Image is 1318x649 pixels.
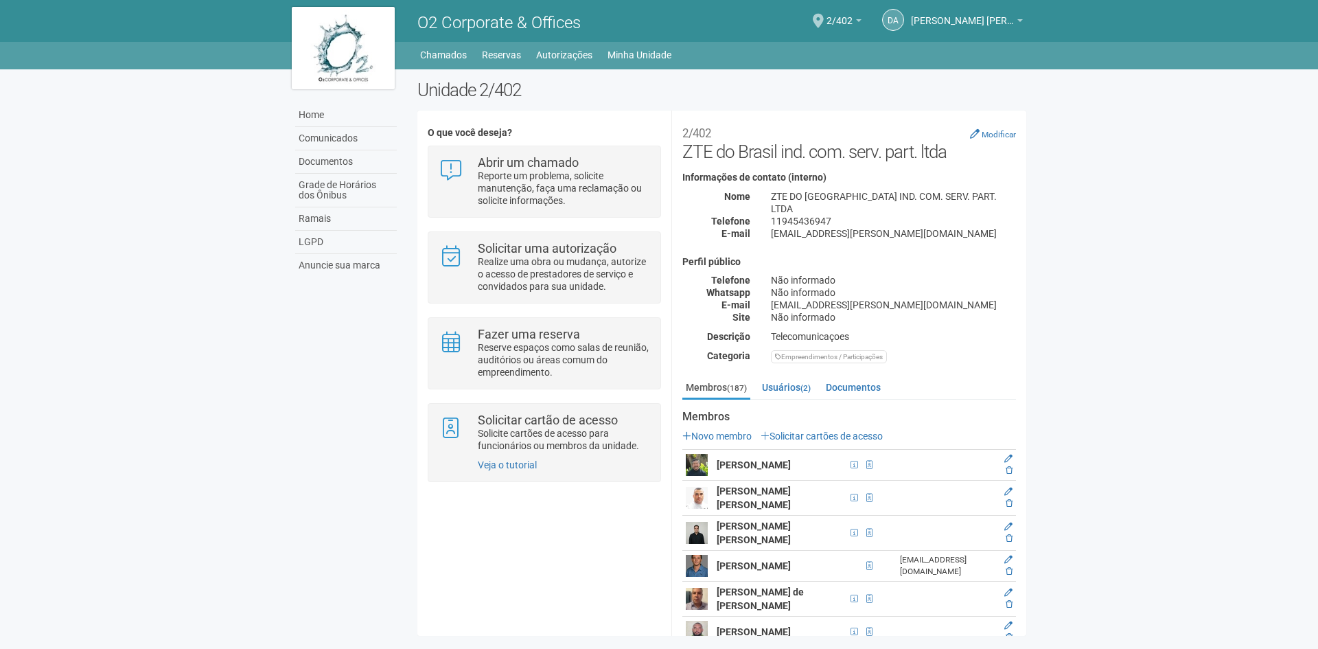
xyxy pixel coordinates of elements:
[536,45,592,65] a: Autorizações
[970,128,1016,139] a: Modificar
[295,150,397,174] a: Documentos
[732,312,750,323] strong: Site
[686,522,708,544] img: user.png
[761,190,1026,215] div: ZTE DO [GEOGRAPHIC_DATA] IND. COM. SERV. PART. LTDA
[295,174,397,207] a: Grade de Horários dos Ônibus
[295,231,397,254] a: LGPD
[761,299,1026,311] div: [EMAIL_ADDRESS][PERSON_NAME][DOMAIN_NAME]
[295,104,397,127] a: Home
[717,626,791,637] strong: [PERSON_NAME]
[982,130,1016,139] small: Modificar
[478,341,650,378] p: Reserve espaços como salas de reunião, auditórios ou áreas comum do empreendimento.
[1006,466,1013,475] a: Excluir membro
[727,383,747,393] small: (187)
[682,431,752,442] a: Novo membro
[686,621,708,643] img: user.png
[882,9,904,31] a: DA
[711,216,750,227] strong: Telefone
[439,157,649,207] a: Abrir um chamado Reporte um problema, solicite manutenção, faça uma reclamação ou solicite inform...
[1006,534,1013,543] a: Excluir membro
[295,207,397,231] a: Ramais
[682,126,711,140] small: 2/402
[682,411,1016,423] strong: Membros
[439,242,649,293] a: Solicitar uma autorização Realize uma obra ou mudança, autorize o acesso de prestadores de serviç...
[1004,621,1013,630] a: Editar membro
[707,350,750,361] strong: Categoria
[686,588,708,610] img: user.png
[717,521,791,545] strong: [PERSON_NAME] [PERSON_NAME]
[721,299,750,310] strong: E-mail
[761,286,1026,299] div: Não informado
[800,383,811,393] small: (2)
[711,275,750,286] strong: Telefone
[428,128,660,138] h4: O que você deseja?
[1004,454,1013,464] a: Editar membro
[682,377,750,400] a: Membros(187)
[761,274,1026,286] div: Não informado
[478,255,650,293] p: Realize uma obra ou mudança, autorize o acesso de prestadores de serviço e convidados para sua un...
[608,45,671,65] a: Minha Unidade
[295,254,397,277] a: Anuncie sua marca
[717,587,804,611] strong: [PERSON_NAME] de [PERSON_NAME]
[771,350,887,363] div: Empreendimentos / Participações
[295,127,397,150] a: Comunicados
[911,2,1014,26] span: Daniel Andres Soto Lozada
[478,413,618,427] strong: Solicitar cartão de acesso
[682,257,1016,267] h4: Perfil público
[1006,567,1013,576] a: Excluir membro
[682,172,1016,183] h4: Informações de contato (interno)
[478,427,650,452] p: Solicite cartões de acesso para funcionários ou membros da unidade.
[761,227,1026,240] div: [EMAIL_ADDRESS][PERSON_NAME][DOMAIN_NAME]
[478,459,537,470] a: Veja o tutorial
[911,17,1023,28] a: [PERSON_NAME] [PERSON_NAME] [PERSON_NAME]
[478,241,616,255] strong: Solicitar uma autorização
[826,2,853,26] span: 2/402
[1004,555,1013,565] a: Editar membro
[717,560,791,571] strong: [PERSON_NAME]
[439,414,649,452] a: Solicitar cartão de acesso Solicite cartões de acesso para funcionários ou membros da unidade.
[761,215,1026,227] div: 11945436947
[1006,600,1013,609] a: Excluir membro
[717,459,791,470] strong: [PERSON_NAME]
[439,328,649,378] a: Fazer uma reserva Reserve espaços como salas de reunião, auditórios ou áreas comum do empreendime...
[686,487,708,509] img: user.png
[706,287,750,298] strong: Whatsapp
[761,330,1026,343] div: Telecomunicaçoes
[478,170,650,207] p: Reporte um problema, solicite manutenção, faça uma reclamação ou solicite informações.
[292,7,395,89] img: logo.jpg
[1004,588,1013,597] a: Editar membro
[707,331,750,342] strong: Descrição
[478,327,580,341] strong: Fazer uma reserva
[1004,487,1013,497] a: Editar membro
[724,191,750,202] strong: Nome
[761,431,883,442] a: Solicitar cartões de acesso
[826,17,862,28] a: 2/402
[721,228,750,239] strong: E-mail
[417,13,581,32] span: O2 Corporate & Offices
[482,45,521,65] a: Reservas
[1006,499,1013,508] a: Excluir membro
[1004,522,1013,532] a: Editar membro
[478,155,579,170] strong: Abrir um chamado
[900,554,996,578] div: [EMAIL_ADDRESS][DOMAIN_NAME]
[417,80,1026,100] h2: Unidade 2/402
[717,486,791,510] strong: [PERSON_NAME] [PERSON_NAME]
[420,45,467,65] a: Chamados
[761,311,1026,323] div: Não informado
[686,555,708,577] img: user.png
[682,121,1016,162] h2: ZTE do Brasil ind. com. serv. part. ltda
[686,454,708,476] img: user.png
[822,377,884,398] a: Documentos
[1006,633,1013,642] a: Excluir membro
[759,377,814,398] a: Usuários(2)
